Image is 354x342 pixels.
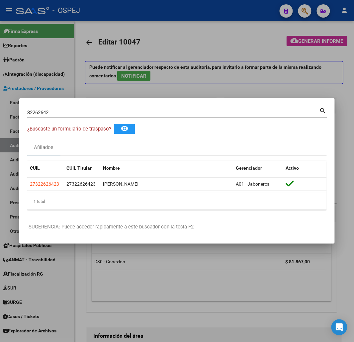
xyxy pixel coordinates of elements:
[103,165,120,171] span: Nombre
[66,181,96,187] span: 27322626423
[66,165,92,171] span: CUIL Titular
[34,144,54,151] div: Afiliados
[233,161,283,175] datatable-header-cell: Gerenciador
[103,180,230,188] div: [PERSON_NAME]
[27,126,114,132] span: ¿Buscaste un formulario de traspaso? -
[27,161,64,175] datatable-header-cell: CUIL
[236,165,262,171] span: Gerenciador
[30,181,59,187] span: 27322626423
[121,125,129,132] mat-icon: remove_red_eye
[236,181,270,187] span: A01 - Jaboneros
[27,193,327,210] div: 1 total
[286,165,299,171] span: Activo
[100,161,233,175] datatable-header-cell: Nombre
[283,161,327,175] datatable-header-cell: Activo
[30,165,40,171] span: CUIL
[27,223,327,231] p: -SUGERENCIA: Puede acceder rapidamente a este buscador con la tecla F2-
[331,319,347,335] div: Open Intercom Messenger
[319,106,327,114] mat-icon: search
[64,161,100,175] datatable-header-cell: CUIL Titular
